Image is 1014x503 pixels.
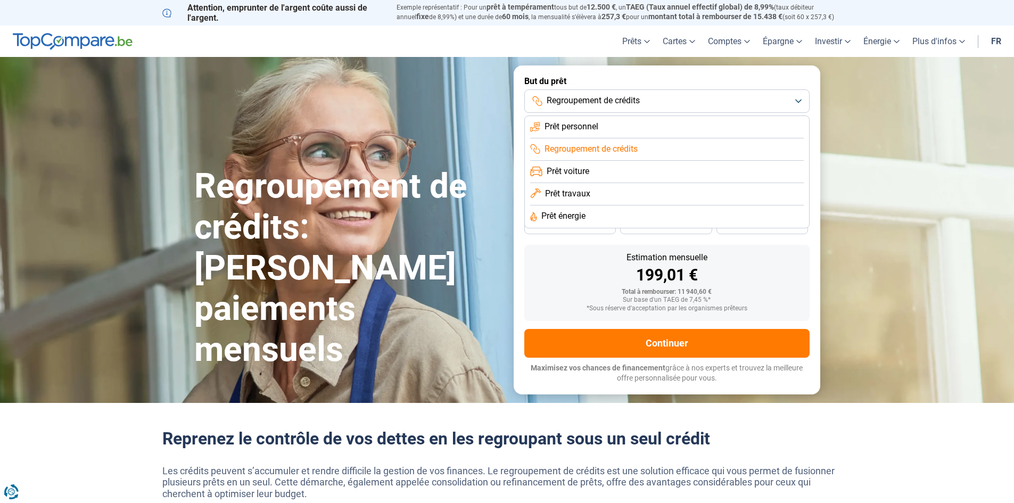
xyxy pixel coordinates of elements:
[524,76,810,86] label: But du prêt
[162,3,384,23] p: Attention, emprunter de l'argent coûte aussi de l'argent.
[533,296,801,304] div: Sur base d'un TAEG de 7,45 %*
[656,26,702,57] a: Cartes
[626,3,774,11] span: TAEG (Taux annuel effectif global) de 8,99%
[524,89,810,113] button: Regroupement de crédits
[13,33,133,50] img: TopCompare
[524,329,810,358] button: Continuer
[533,253,801,262] div: Estimation mensuelle
[809,26,857,57] a: Investir
[162,465,852,500] p: Les crédits peuvent s’accumuler et rendre difficile la gestion de vos finances. Le regroupement d...
[756,26,809,57] a: Épargne
[416,12,429,21] span: fixe
[558,223,582,229] span: 36 mois
[857,26,906,57] a: Énergie
[524,363,810,384] p: grâce à nos experts et trouvez la meilleure offre personnalisée pour vous.
[533,288,801,296] div: Total à rembourser: 11 940,60 €
[547,166,589,177] span: Prêt voiture
[751,223,774,229] span: 24 mois
[502,12,529,21] span: 60 mois
[194,166,501,370] h1: Regroupement de crédits: [PERSON_NAME] paiements mensuels
[906,26,971,57] a: Plus d'infos
[616,26,656,57] a: Prêts
[587,3,616,11] span: 12.500 €
[601,12,626,21] span: 257,3 €
[985,26,1008,57] a: fr
[545,143,638,155] span: Regroupement de crédits
[397,3,852,22] p: Exemple représentatif : Pour un tous but de , un (taux débiteur annuel de 8,99%) et une durée de ...
[702,26,756,57] a: Comptes
[162,428,852,449] h2: Reprenez le contrôle de vos dettes en les regroupant sous un seul crédit
[547,95,640,106] span: Regroupement de crédits
[533,267,801,283] div: 199,01 €
[541,210,586,222] span: Prêt énergie
[648,12,782,21] span: montant total à rembourser de 15.438 €
[654,223,678,229] span: 30 mois
[545,188,590,200] span: Prêt travaux
[533,305,801,312] div: *Sous réserve d'acceptation par les organismes prêteurs
[531,364,665,372] span: Maximisez vos chances de financement
[545,121,598,133] span: Prêt personnel
[487,3,554,11] span: prêt à tempérament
